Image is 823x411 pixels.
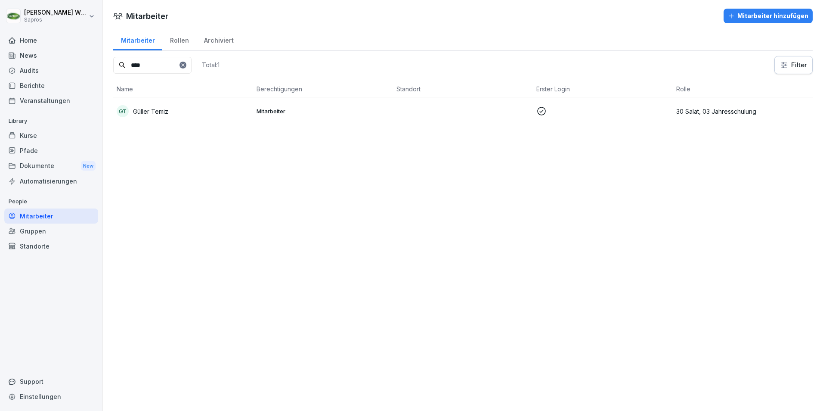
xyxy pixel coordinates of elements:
p: [PERSON_NAME] Weyreter [24,9,87,16]
p: People [4,195,98,209]
div: Mitarbeiter hinzufügen [728,11,808,21]
th: Name [113,81,253,97]
th: Erster Login [533,81,673,97]
a: Einstellungen [4,389,98,404]
a: Standorte [4,239,98,254]
a: News [4,48,98,63]
a: Automatisierungen [4,174,98,189]
div: Support [4,374,98,389]
a: Home [4,33,98,48]
a: Veranstaltungen [4,93,98,108]
button: Filter [775,56,812,74]
p: Sapros [24,17,87,23]
th: Rolle [673,81,813,97]
a: Audits [4,63,98,78]
button: Mitarbeiter hinzufügen [724,9,813,23]
a: Kurse [4,128,98,143]
a: Mitarbeiter [113,28,162,50]
th: Standort [393,81,533,97]
a: Gruppen [4,224,98,239]
a: Rollen [162,28,196,50]
p: Library [4,114,98,128]
a: Mitarbeiter [4,209,98,224]
div: GT [117,105,129,117]
a: Archiviert [196,28,241,50]
p: 30 Salat, 03 Jahresschulung [676,107,809,116]
div: Dokumente [4,158,98,174]
div: Filter [780,61,807,69]
a: Berichte [4,78,98,93]
p: Güller Temiz [133,107,168,116]
a: Pfade [4,143,98,158]
div: New [81,161,96,171]
a: DokumenteNew [4,158,98,174]
th: Berechtigungen [253,81,393,97]
p: Mitarbeiter [257,107,390,115]
h1: Mitarbeiter [126,10,168,22]
p: Total: 1 [202,61,220,69]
